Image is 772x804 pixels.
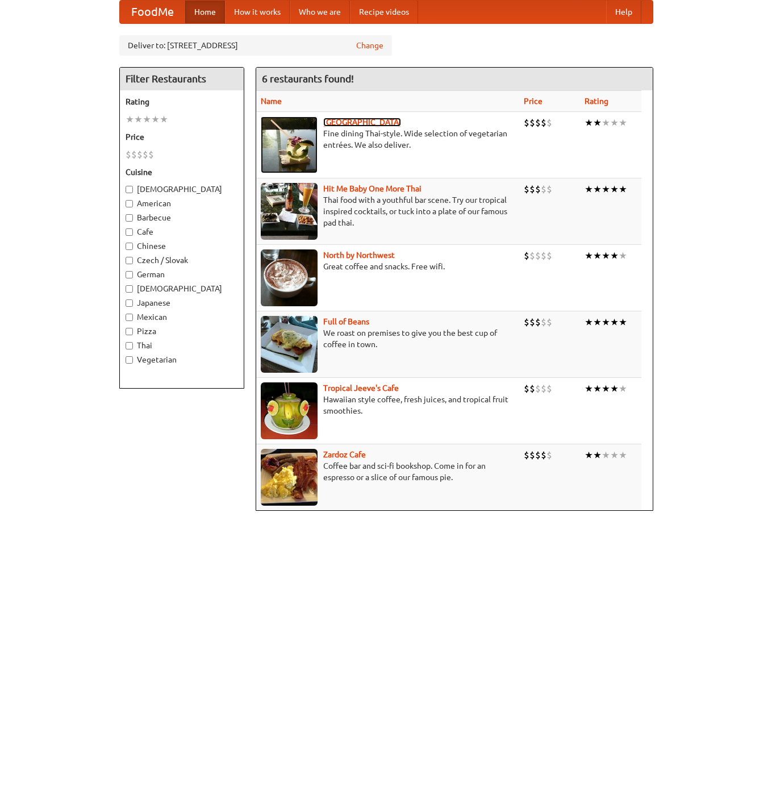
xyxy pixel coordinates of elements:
[261,249,318,306] img: north.jpg
[546,316,552,328] li: $
[546,183,552,195] li: $
[134,113,143,126] li: ★
[541,382,546,395] li: $
[126,212,238,223] label: Barbecue
[619,382,627,395] li: ★
[261,382,318,439] img: jeeves.jpg
[535,116,541,129] li: $
[610,382,619,395] li: ★
[137,148,143,161] li: $
[610,249,619,262] li: ★
[541,249,546,262] li: $
[126,257,133,264] input: Czech / Slovak
[529,249,535,262] li: $
[261,183,318,240] img: babythai.jpg
[606,1,641,23] a: Help
[126,269,238,280] label: German
[261,460,515,483] p: Coffee bar and sci-fi bookshop. Come in for an espresso or a slice of our famous pie.
[585,183,593,195] li: ★
[356,40,383,51] a: Change
[529,316,535,328] li: $
[126,354,238,365] label: Vegetarian
[541,449,546,461] li: $
[126,342,133,349] input: Thai
[529,449,535,461] li: $
[126,240,238,252] label: Chinese
[323,184,422,193] a: Hit Me Baby One More Thai
[619,249,627,262] li: ★
[131,148,137,161] li: $
[602,249,610,262] li: ★
[120,68,244,90] h4: Filter Restaurants
[610,316,619,328] li: ★
[593,382,602,395] li: ★
[126,186,133,193] input: [DEMOGRAPHIC_DATA]
[261,449,318,506] img: zardoz.jpg
[126,356,133,364] input: Vegetarian
[262,73,354,84] ng-pluralize: 6 restaurants found!
[126,198,238,209] label: American
[126,226,238,238] label: Cafe
[261,128,515,151] p: Fine dining Thai-style. Wide selection of vegetarian entrées. We also deliver.
[535,316,541,328] li: $
[585,316,593,328] li: ★
[524,382,529,395] li: $
[126,184,238,195] label: [DEMOGRAPHIC_DATA]
[524,449,529,461] li: $
[593,316,602,328] li: ★
[126,214,133,222] input: Barbecue
[323,450,366,459] b: Zardoz Cafe
[529,183,535,195] li: $
[323,384,399,393] a: Tropical Jeeve's Cafe
[119,35,392,56] div: Deliver to: [STREET_ADDRESS]
[126,297,238,309] label: Japanese
[323,317,369,326] a: Full of Beans
[126,166,238,178] h5: Cuisine
[610,183,619,195] li: ★
[619,449,627,461] li: ★
[585,382,593,395] li: ★
[323,118,401,127] a: [GEOGRAPHIC_DATA]
[126,340,238,351] label: Thai
[350,1,418,23] a: Recipe videos
[261,116,318,173] img: satay.jpg
[290,1,350,23] a: Who we are
[524,97,543,106] a: Price
[535,249,541,262] li: $
[126,113,134,126] li: ★
[120,1,185,23] a: FoodMe
[148,148,154,161] li: $
[126,148,131,161] li: $
[323,251,395,260] b: North by Northwest
[261,394,515,416] p: Hawaiian style coffee, fresh juices, and tropical fruit smoothies.
[261,316,318,373] img: beans.jpg
[524,183,529,195] li: $
[529,116,535,129] li: $
[126,285,133,293] input: [DEMOGRAPHIC_DATA]
[585,449,593,461] li: ★
[602,116,610,129] li: ★
[261,97,282,106] a: Name
[535,449,541,461] li: $
[524,316,529,328] li: $
[126,228,133,236] input: Cafe
[546,116,552,129] li: $
[593,449,602,461] li: ★
[585,97,608,106] a: Rating
[546,382,552,395] li: $
[593,249,602,262] li: ★
[524,249,529,262] li: $
[126,243,133,250] input: Chinese
[126,328,133,335] input: Pizza
[261,261,515,272] p: Great coffee and snacks. Free wifi.
[619,116,627,129] li: ★
[126,255,238,266] label: Czech / Slovak
[535,382,541,395] li: $
[126,283,238,294] label: [DEMOGRAPHIC_DATA]
[535,183,541,195] li: $
[602,449,610,461] li: ★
